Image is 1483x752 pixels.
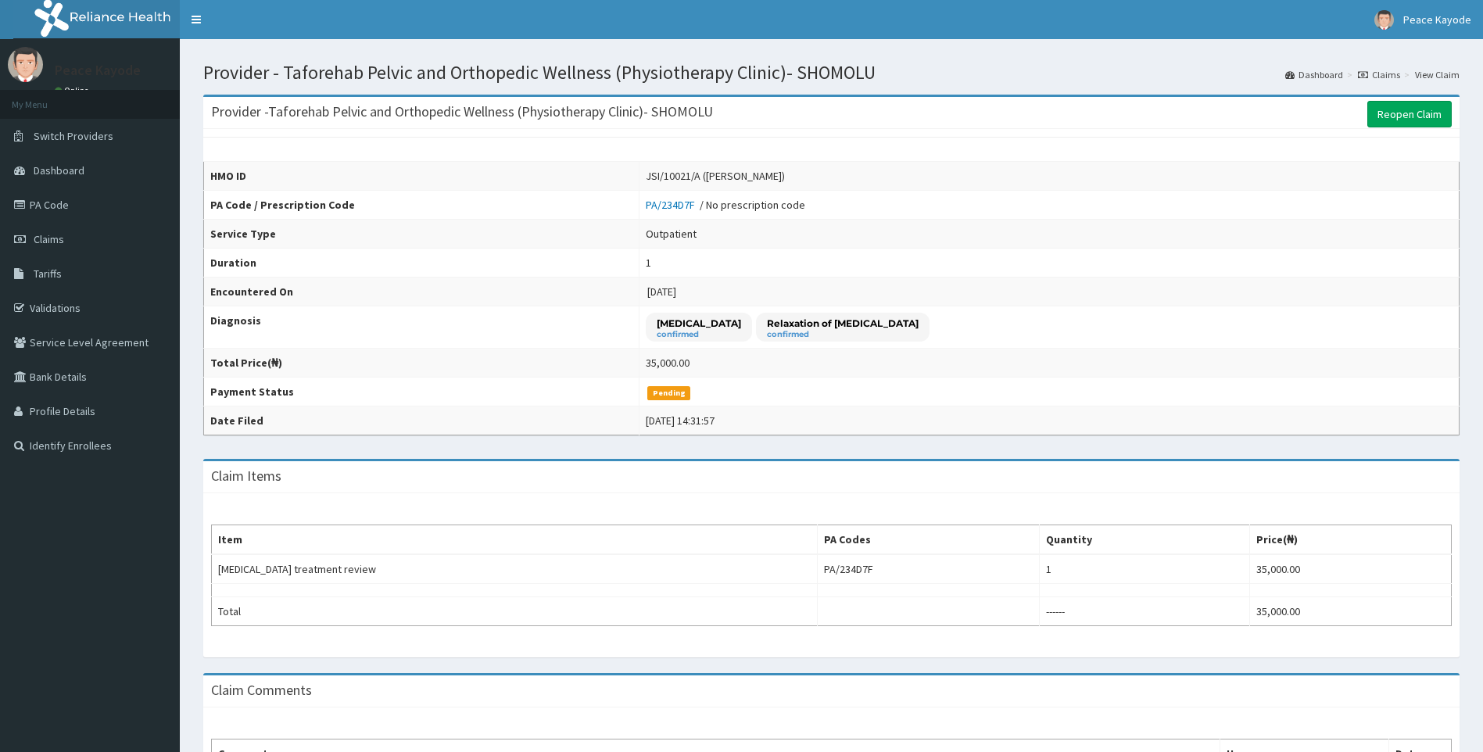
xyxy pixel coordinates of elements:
[646,413,715,428] div: [DATE] 14:31:57
[34,267,62,281] span: Tariffs
[818,525,1039,555] th: PA Codes
[1374,10,1394,30] img: User Image
[204,220,639,249] th: Service Type
[1039,554,1249,584] td: 1
[211,469,281,483] h3: Claim Items
[8,47,43,82] img: User Image
[646,197,805,213] div: / No prescription code
[1403,13,1471,27] span: Peace Kayode
[212,597,818,626] td: Total
[204,378,639,406] th: Payment Status
[55,85,92,96] a: Online
[1039,525,1249,555] th: Quantity
[1039,597,1249,626] td: ------
[1367,101,1452,127] a: Reopen Claim
[647,285,676,299] span: [DATE]
[1358,68,1400,81] a: Claims
[647,386,690,400] span: Pending
[818,554,1039,584] td: PA/234D7F
[646,255,651,270] div: 1
[34,163,84,177] span: Dashboard
[1249,554,1451,584] td: 35,000.00
[34,129,113,143] span: Switch Providers
[204,306,639,349] th: Diagnosis
[767,317,919,330] p: Relaxation of [MEDICAL_DATA]
[1249,525,1451,555] th: Price(₦)
[646,226,697,242] div: Outpatient
[211,105,713,119] h3: Provider - Taforehab Pelvic and Orthopedic Wellness (Physiotherapy Clinic)- SHOMOLU
[204,349,639,378] th: Total Price(₦)
[212,554,818,584] td: [MEDICAL_DATA] treatment review
[204,406,639,435] th: Date Filed
[657,317,741,330] p: [MEDICAL_DATA]
[657,331,741,338] small: confirmed
[646,168,785,184] div: JSI/10021/A ([PERSON_NAME])
[1249,597,1451,626] td: 35,000.00
[212,525,818,555] th: Item
[646,355,690,371] div: 35,000.00
[646,198,700,212] a: PA/234D7F
[1415,68,1460,81] a: View Claim
[1285,68,1343,81] a: Dashboard
[203,63,1460,83] h1: Provider - Taforehab Pelvic and Orthopedic Wellness (Physiotherapy Clinic)- SHOMOLU
[204,191,639,220] th: PA Code / Prescription Code
[55,63,141,77] p: Peace Kayode
[204,278,639,306] th: Encountered On
[211,683,312,697] h3: Claim Comments
[34,232,64,246] span: Claims
[204,249,639,278] th: Duration
[767,331,919,338] small: confirmed
[204,162,639,191] th: HMO ID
